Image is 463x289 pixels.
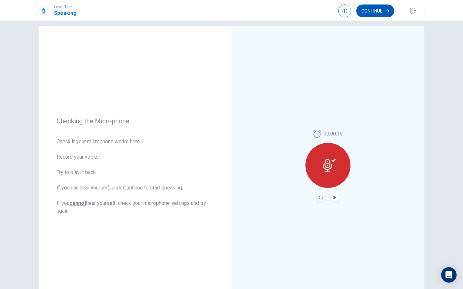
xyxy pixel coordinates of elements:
h1: Speaking [54,9,77,17]
span: Check if your microphone works here. Record your voice. Try to play it back. If you can hear your... [57,138,213,215]
u: cannot [69,200,86,206]
button: Play Audio [331,193,340,202]
span: Checking the Microphone [57,117,213,125]
div: Open Intercom Messenger [441,267,457,283]
span: Level Test [54,5,77,9]
span: 00:00:15 [323,130,343,138]
button: Record Again [316,193,325,202]
button: Continue [356,4,394,17]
